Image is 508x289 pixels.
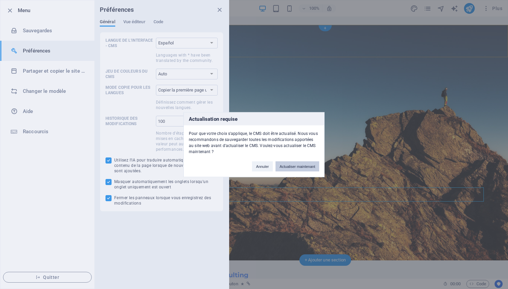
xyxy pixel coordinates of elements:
[276,161,319,171] button: Actualiser maintenant
[184,112,324,125] h3: Actualisation requise
[15,244,24,246] button: 1
[15,252,24,254] button: 2
[184,125,324,154] div: Pour que votre choix s'applique, le CMS doit être actualisé. Nous vous recommandons de sauvegarde...
[252,161,273,171] button: Annuler
[15,260,24,262] button: 3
